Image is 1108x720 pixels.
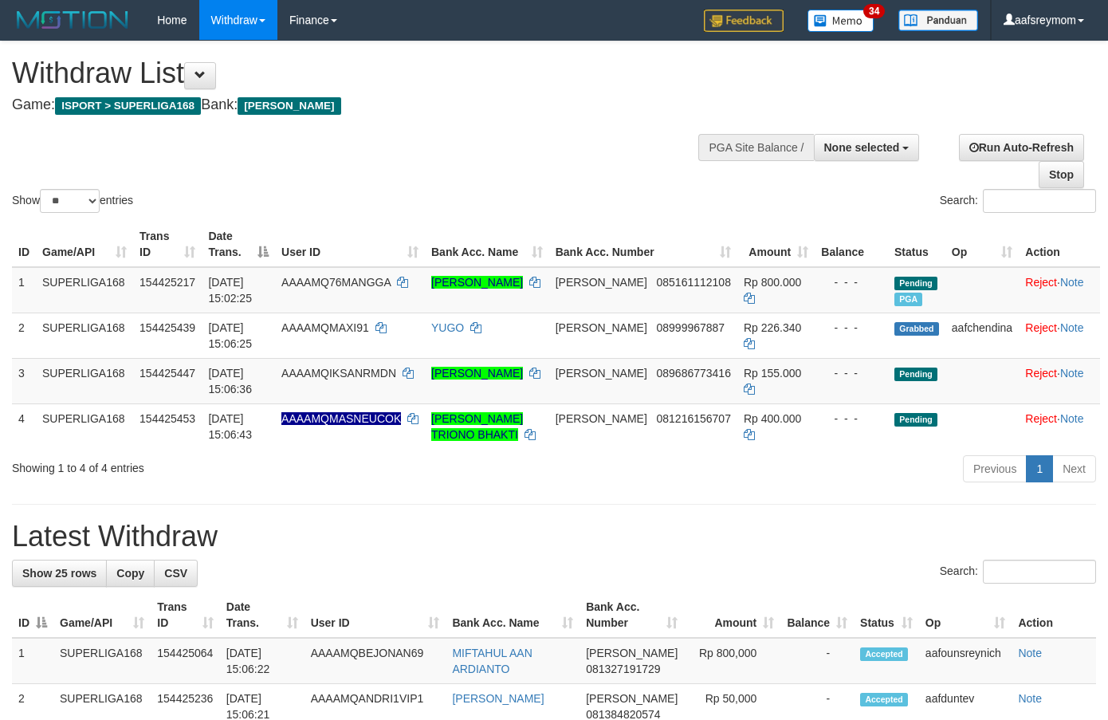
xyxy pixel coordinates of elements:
[919,638,1012,684] td: aafounsreynich
[305,638,446,684] td: AAAAMQBEJONAN69
[1052,455,1096,482] a: Next
[431,321,464,334] a: YUGO
[821,411,882,427] div: - - -
[12,313,36,358] td: 2
[12,403,36,449] td: 4
[698,134,813,161] div: PGA Site Balance /
[139,276,195,289] span: 154425217
[139,412,195,425] span: 154425453
[860,647,908,661] span: Accepted
[744,367,801,380] span: Rp 155.000
[744,412,801,425] span: Rp 400.000
[452,647,532,675] a: MIFTAHUL AAN ARDIANTO
[940,189,1096,213] label: Search:
[814,134,920,161] button: None selected
[586,692,678,705] span: [PERSON_NAME]
[12,454,450,476] div: Showing 1 to 4 of 4 entries
[780,638,854,684] td: -
[238,97,340,115] span: [PERSON_NAME]
[815,222,888,267] th: Balance
[431,412,523,441] a: [PERSON_NAME] TRIONO BHAKTI
[684,592,780,638] th: Amount: activate to sort column ascending
[208,276,252,305] span: [DATE] 15:02:25
[151,592,219,638] th: Trans ID: activate to sort column ascending
[704,10,784,32] img: Feedback.jpg
[139,321,195,334] span: 154425439
[1025,276,1057,289] a: Reject
[1019,267,1100,313] td: ·
[12,189,133,213] label: Show entries
[139,367,195,380] span: 154425447
[12,222,36,267] th: ID
[431,276,523,289] a: [PERSON_NAME]
[1060,367,1084,380] a: Note
[425,222,549,267] th: Bank Acc. Name: activate to sort column ascending
[821,365,882,381] div: - - -
[586,663,660,675] span: Copy 081327191729 to clipboard
[556,276,647,289] span: [PERSON_NAME]
[281,276,391,289] span: AAAAMQ76MANGGA
[1018,647,1042,659] a: Note
[1060,412,1084,425] a: Note
[305,592,446,638] th: User ID: activate to sort column ascending
[744,321,801,334] span: Rp 226.340
[983,189,1096,213] input: Search:
[12,267,36,313] td: 1
[133,222,202,267] th: Trans ID: activate to sort column ascending
[945,222,1020,267] th: Op: activate to sort column ascending
[983,560,1096,584] input: Search:
[40,189,100,213] select: Showentries
[963,455,1027,482] a: Previous
[53,638,151,684] td: SUPERLIGA168
[208,321,252,350] span: [DATE] 15:06:25
[1025,412,1057,425] a: Reject
[1025,367,1057,380] a: Reject
[556,412,647,425] span: [PERSON_NAME]
[36,222,133,267] th: Game/API: activate to sort column ascending
[1018,692,1042,705] a: Note
[737,222,815,267] th: Amount: activate to sort column ascending
[208,367,252,395] span: [DATE] 15:06:36
[106,560,155,587] a: Copy
[36,313,133,358] td: SUPERLIGA168
[36,403,133,449] td: SUPERLIGA168
[12,8,133,32] img: MOTION_logo.png
[53,592,151,638] th: Game/API: activate to sort column ascending
[12,592,53,638] th: ID: activate to sort column descending
[164,567,187,580] span: CSV
[431,367,523,380] a: [PERSON_NAME]
[940,560,1096,584] label: Search:
[556,367,647,380] span: [PERSON_NAME]
[945,313,1020,358] td: aafchendina
[202,222,275,267] th: Date Trans.: activate to sort column descending
[657,276,731,289] span: Copy 085161112108 to clipboard
[116,567,144,580] span: Copy
[894,293,922,306] span: Marked by aafounsreynich
[894,277,937,290] span: Pending
[281,412,401,425] span: Nama rekening ada tanda titik/strip, harap diedit
[863,4,885,18] span: 34
[1019,358,1100,403] td: ·
[821,320,882,336] div: - - -
[894,413,937,427] span: Pending
[154,560,198,587] a: CSV
[744,276,801,289] span: Rp 800.000
[888,222,945,267] th: Status
[1060,276,1084,289] a: Note
[208,412,252,441] span: [DATE] 15:06:43
[894,322,939,336] span: Grabbed
[220,592,305,638] th: Date Trans.: activate to sort column ascending
[1012,592,1096,638] th: Action
[36,358,133,403] td: SUPERLIGA168
[657,321,725,334] span: Copy 08999967887 to clipboard
[821,274,882,290] div: - - -
[55,97,201,115] span: ISPORT > SUPERLIGA168
[1060,321,1084,334] a: Note
[275,222,425,267] th: User ID: activate to sort column ascending
[36,267,133,313] td: SUPERLIGA168
[220,638,305,684] td: [DATE] 15:06:22
[824,141,900,154] span: None selected
[1025,321,1057,334] a: Reject
[12,521,1096,553] h1: Latest Withdraw
[586,647,678,659] span: [PERSON_NAME]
